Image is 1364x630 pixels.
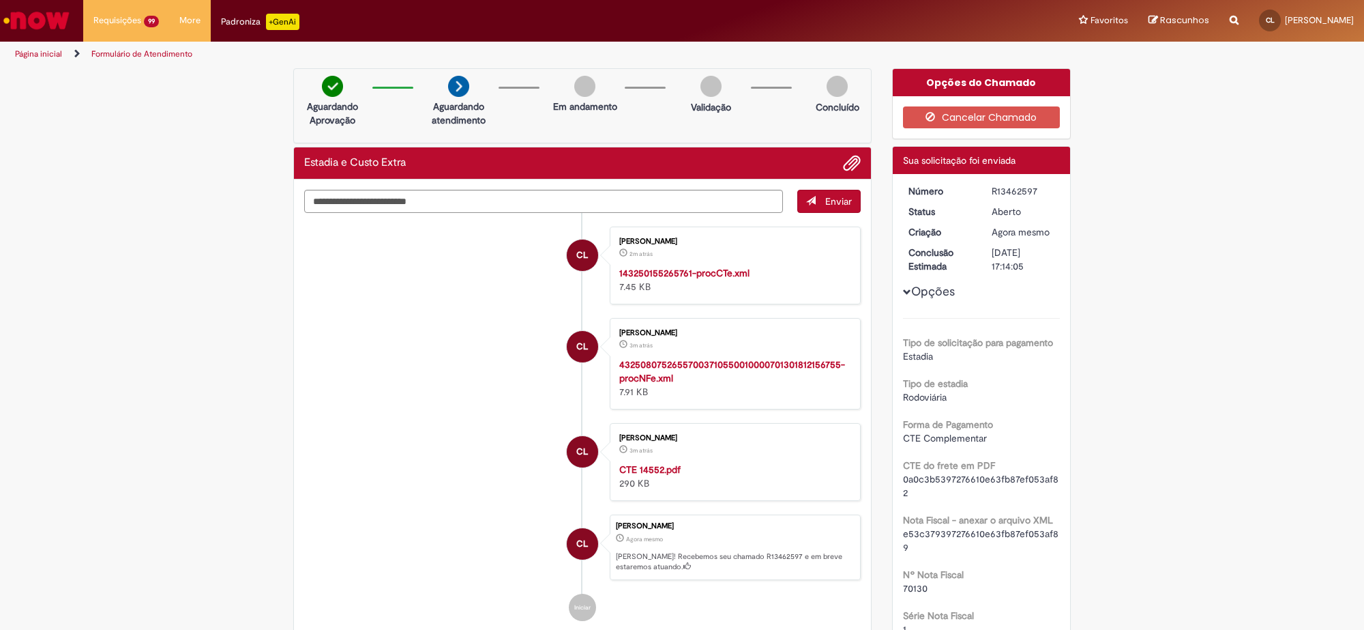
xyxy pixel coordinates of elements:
span: CL [576,528,588,560]
span: More [179,14,201,27]
div: Carlos Leszczynski [567,240,598,271]
span: Rodoviária [903,391,947,403]
div: Opções do Chamado [893,69,1071,96]
img: arrow-next.png [448,76,469,97]
time: 29/08/2025 14:12:37 [629,250,653,258]
span: 99 [144,16,159,27]
span: 0a0c3b5397276610e63fb87ef053af82 [903,473,1058,499]
p: Aguardando atendimento [426,100,492,127]
time: 29/08/2025 14:11:09 [629,446,653,455]
a: Formulário de Atendimento [91,48,192,59]
b: Tipo de solicitação para pagamento [903,337,1053,349]
div: Aberto [992,205,1055,218]
img: check-circle-green.png [322,76,343,97]
div: 290 KB [619,463,846,490]
b: Nº Nota Fiscal [903,569,964,581]
div: [PERSON_NAME] [619,238,846,246]
span: Enviar [825,195,852,207]
b: Tipo de estadia [903,377,968,390]
span: CL [576,435,588,468]
span: [PERSON_NAME] [1285,14,1354,26]
div: 29/08/2025 14:14:02 [992,225,1055,239]
span: CL [576,239,588,272]
div: Carlos Leszczynski [567,436,598,468]
li: Carlos Leszczynski [304,515,861,580]
span: Sua solicitação foi enviada [903,154,1015,167]
span: Rascunhos [1160,14,1209,27]
img: img-circle-grey.png [827,76,848,97]
div: R13462597 [992,184,1055,198]
span: CL [1266,16,1275,25]
dt: Status [898,205,982,218]
img: img-circle-grey.png [700,76,722,97]
p: Em andamento [553,100,617,113]
p: Concluído [816,100,859,114]
dt: Conclusão Estimada [898,246,982,273]
div: [PERSON_NAME] [619,434,846,442]
div: 7.91 KB [619,358,846,399]
div: [PERSON_NAME] [616,522,853,530]
div: [PERSON_NAME] [619,329,846,337]
span: Agora mesmo [992,226,1050,238]
b: Série Nota Fiscal [903,610,974,622]
div: Carlos Leszczynski [567,528,598,560]
ul: Trilhas de página [10,42,899,67]
h2: Estadia e Custo Extra Histórico de tíquete [304,157,406,169]
span: CL [576,330,588,363]
span: 3m atrás [629,341,653,349]
p: Aguardando Aprovação [299,100,366,127]
span: Estadia [903,350,933,362]
span: 70130 [903,582,928,595]
span: CTE Complementar [903,432,987,444]
a: Página inicial [15,48,62,59]
span: e53c379397276610e63fb87ef053af89 [903,528,1058,554]
div: Padroniza [221,14,299,30]
span: Favoritos [1091,14,1128,27]
b: CTE do frete em PDF [903,459,995,472]
b: Nota Fiscal - anexar o arquivo XML [903,514,1053,526]
a: Rascunhos [1148,14,1209,27]
time: 29/08/2025 14:14:02 [626,535,663,543]
img: img-circle-grey.png [574,76,595,97]
span: 3m atrás [629,446,653,455]
button: Cancelar Chamado [903,106,1061,128]
a: 43250807526557003710550010000701301812156755-procNFe.xml [619,358,845,384]
button: Enviar [797,190,861,213]
span: Agora mesmo [626,535,663,543]
p: Validação [691,100,731,114]
textarea: Digite sua mensagem aqui... [304,190,783,214]
p: [PERSON_NAME]! Recebemos seu chamado R13462597 e em breve estaremos atuando. [616,552,853,573]
a: CTE 14552.pdf [619,463,681,476]
p: +GenAi [266,14,299,30]
div: Carlos Leszczynski [567,331,598,362]
dt: Número [898,184,982,198]
b: Forma de Pagamento [903,418,993,431]
time: 29/08/2025 14:14:02 [992,226,1050,238]
a: 143250155265761-procCTe.xml [619,267,750,279]
time: 29/08/2025 14:11:55 [629,341,653,349]
div: 7.45 KB [619,266,846,293]
img: ServiceNow [1,7,72,34]
div: [DATE] 17:14:05 [992,246,1055,273]
span: Requisições [93,14,141,27]
button: Adicionar anexos [843,154,861,172]
dt: Criação [898,225,982,239]
span: 2m atrás [629,250,653,258]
